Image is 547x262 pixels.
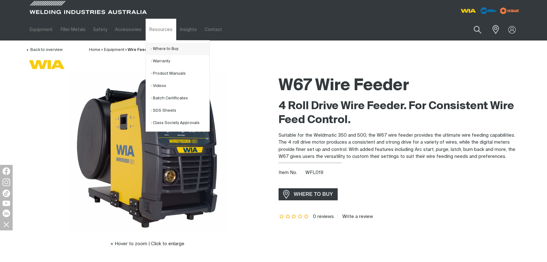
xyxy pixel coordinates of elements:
p: Suitable for the Weldmatic 350 and 500, the W67 wire feeder provides the ultimate wire feeding ca... [279,132,521,160]
img: LinkedIn [3,209,10,217]
button: Hover to zoom | Click to enlarge [106,240,188,248]
img: hide socials [1,219,12,230]
h1: W67 Wire Feeder [279,76,521,96]
a: Home [89,48,100,52]
a: Accessories [111,19,145,41]
img: miller [498,6,521,16]
span: WFL019 [305,170,323,175]
span: WHERE TO BUY [290,189,337,199]
a: Wire Feeders [128,48,153,52]
a: Filler Metals [57,19,89,41]
a: Product Manuals [151,67,209,80]
a: Resources [146,19,176,41]
img: Facebook [3,167,10,175]
a: Class Society Approvals [151,117,209,129]
a: Contact [201,19,225,41]
a: SDS Sheets [151,104,209,117]
nav: Breadcrumb [89,47,153,53]
ul: Resources Submenu [146,40,210,132]
a: Safety [89,19,111,41]
a: Insights [176,19,201,41]
a: Batch Certificates [151,92,209,104]
a: WHERE TO BUY [279,188,338,200]
input: Product name or item number... [459,22,488,37]
img: Instagram [3,178,10,186]
span: 0 reviews [313,214,334,219]
span: Rating: {0} [279,215,310,219]
a: Equipment [104,48,124,52]
a: Equipment [26,19,57,41]
button: Search products [467,22,488,37]
img: W67 Wire Feeder [68,72,226,231]
a: Warranty [151,55,209,67]
a: Where to Buy [151,43,209,55]
span: Item No. [279,169,304,177]
a: Back to overview [26,48,63,52]
nav: Main [26,19,397,41]
h2: 4 Roll Drive Wire Feeder. For Consistent Wire Feed Control. [279,99,521,127]
a: Videos [151,80,209,92]
img: YouTube [3,201,10,206]
a: Write a review [337,214,373,220]
img: TikTok [3,190,10,197]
